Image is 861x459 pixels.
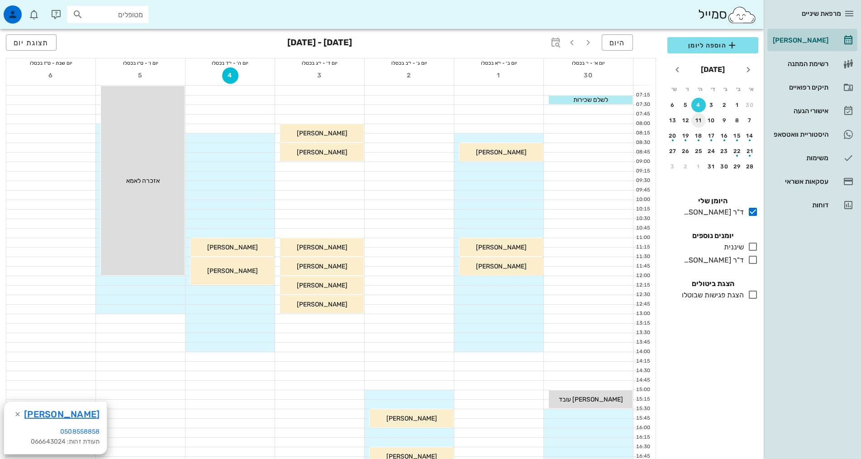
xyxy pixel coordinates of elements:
div: 08:30 [633,139,652,147]
div: יום ב׳ - י״א בכסלו [454,58,543,67]
div: [PERSON_NAME] [771,37,828,44]
button: 21 [743,144,757,158]
div: 13:15 [633,320,652,327]
div: רשימת המתנה [771,60,828,67]
button: 5 [133,67,149,84]
a: אישורי הגעה [767,100,857,122]
button: 30 [743,98,757,112]
div: 14:45 [633,377,652,384]
div: 13:45 [633,339,652,346]
div: יום ד׳ - י״ג בכסלו [275,58,364,67]
button: 3 [312,67,328,84]
div: 15 [730,133,745,139]
div: 15:45 [633,415,652,422]
button: 6 [666,98,680,112]
div: 09:15 [633,167,652,175]
div: 19 [679,133,693,139]
div: 14:00 [633,348,652,356]
th: א׳ [746,81,757,97]
a: עסקאות אשראי [767,171,857,192]
div: 14 [743,133,757,139]
div: 31 [704,163,719,170]
span: 2 [401,72,418,79]
div: היסטוריית וואטסאפ [771,131,828,138]
div: 24 [704,148,719,154]
span: הוספה ליומן [675,40,751,51]
button: 8 [730,113,745,128]
button: 15 [730,129,745,143]
div: 1 [691,163,706,170]
button: 11 [691,113,706,128]
span: לשלם שכירות [573,96,608,104]
div: 28 [743,163,757,170]
button: תצוגת יום [6,34,57,51]
button: [DATE] [697,61,728,79]
div: 08:45 [633,148,652,156]
button: 30 [717,159,732,174]
button: 24 [704,144,719,158]
div: 9 [717,117,732,124]
div: 30 [717,163,732,170]
span: [PERSON_NAME] [297,244,347,251]
button: 16 [717,129,732,143]
span: [PERSON_NAME] [207,267,258,275]
div: 12:15 [633,282,652,289]
div: 22 [730,148,745,154]
span: 4 [222,72,238,79]
span: 6 [43,72,59,79]
button: 7 [743,113,757,128]
div: משימות [771,154,828,162]
div: 10:15 [633,206,652,213]
span: [PERSON_NAME] [476,263,527,270]
div: שיננית [720,242,744,253]
div: יום ה׳ - י״ד בכסלו [186,58,275,67]
button: 5 [679,98,693,112]
span: [PERSON_NAME] עובד [559,396,623,403]
button: 1 [691,159,706,174]
button: 2 [401,67,418,84]
button: 17 [704,129,719,143]
a: [PERSON_NAME] [24,407,100,421]
span: 1 [491,72,507,79]
div: 12:30 [633,291,652,299]
div: 16:15 [633,434,652,441]
div: 2 [717,102,732,108]
div: 20 [666,133,680,139]
div: 12:45 [633,301,652,308]
button: 23 [717,144,732,158]
button: היום [602,34,633,51]
button: 22 [730,144,745,158]
div: עסקאות אשראי [771,178,828,185]
button: 30 [580,67,597,84]
button: 28 [743,159,757,174]
span: [PERSON_NAME] [297,263,347,270]
h3: [DATE] - [DATE] [287,34,352,53]
span: 3 [312,72,328,79]
th: ד׳ [707,81,718,97]
div: 14:15 [633,358,652,365]
button: 1 [491,67,507,84]
a: תיקים רפואיים [767,76,857,98]
span: אזכרה לאמא [126,177,160,185]
div: 11:45 [633,263,652,270]
div: אישורי הגעה [771,107,828,115]
div: 11:30 [633,253,652,261]
span: [PERSON_NAME] [297,148,347,156]
div: 14:30 [633,367,652,375]
div: 26 [679,148,693,154]
div: 18 [691,133,706,139]
a: רשימת המתנה [767,53,857,75]
div: תיקים רפואיים [771,84,828,91]
h4: הצגת ביטולים [667,278,758,289]
button: 9 [717,113,732,128]
div: יום שבת - ט״ז בכסלו [6,58,95,67]
div: הצגת פגישות שבוטלו [678,290,744,301]
th: ו׳ [681,81,693,97]
div: 07:15 [633,91,652,99]
button: 10 [704,113,719,128]
button: הוספה ליומן [667,37,758,53]
button: 19 [679,129,693,143]
div: 12 [679,117,693,124]
span: 30 [580,72,597,79]
span: [PERSON_NAME] [476,148,527,156]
